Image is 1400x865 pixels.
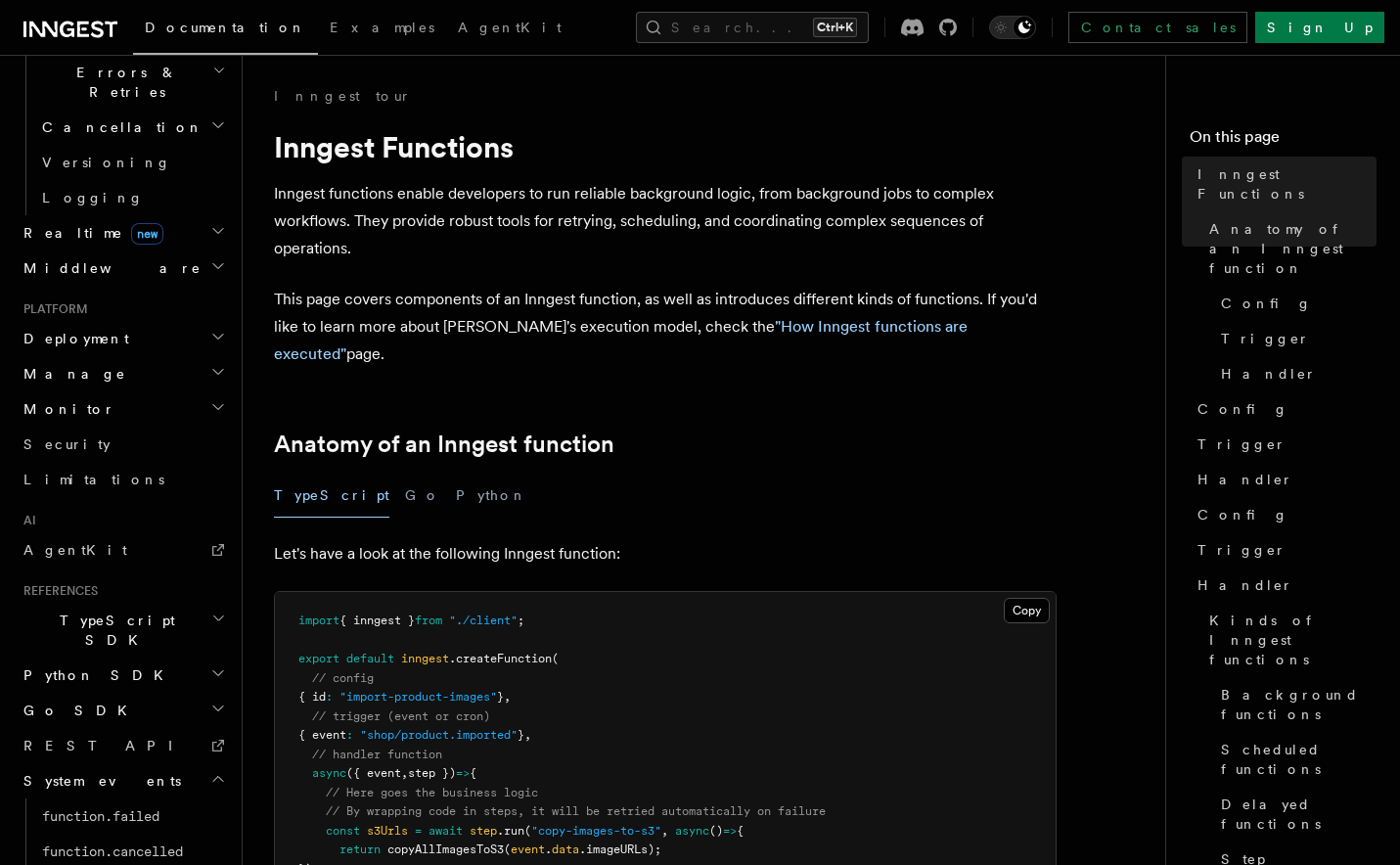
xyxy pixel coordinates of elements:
[1190,427,1377,462] a: Trigger
[470,766,476,780] span: {
[16,532,230,568] a: AgentKit
[16,763,230,798] button: System events
[387,842,504,856] span: copyAllImagesToS3
[274,180,1057,262] p: Inngest functions enable developers to run reliable background logic, from background jobs to com...
[16,258,202,278] span: Middleware
[346,728,353,742] span: :
[339,614,415,627] span: { inngest }
[1190,568,1377,603] a: Handler
[989,16,1036,39] button: Toggle dark mode
[23,472,164,487] span: Limitations
[34,798,230,834] a: function.failed
[405,474,440,518] button: Go
[1201,211,1377,286] a: Anatomy of an Inngest function
[274,431,614,458] a: Anatomy of an Inngest function
[813,18,857,37] kbd: Ctrl+K
[1213,677,1377,732] a: Background functions
[449,652,552,665] span: .createFunction
[16,603,230,658] button: TypeScript SDK
[34,55,230,110] button: Errors & Retries
[34,110,230,145] button: Cancellation
[16,329,129,348] span: Deployment
[636,12,869,43] button: Search...Ctrl+K
[675,824,709,838] span: async
[408,766,456,780] span: step })
[23,542,127,558] span: AgentKit
[1068,12,1247,43] a: Contact sales
[401,652,449,665] span: inngest
[326,786,538,799] span: // Here goes the business logic
[274,474,389,518] button: TypeScript
[531,824,661,838] span: "copy-images-to-s3"
[661,824,668,838] span: ,
[1213,286,1377,321] a: Config
[401,766,408,780] span: ,
[1197,399,1288,419] span: Config
[524,824,531,838] span: (
[16,215,230,250] button: Realtimenew
[34,145,230,180] a: Versioning
[497,690,504,704] span: }
[16,391,230,427] button: Monitor
[1213,732,1377,787] a: Scheduled functions
[16,427,230,462] a: Security
[1221,294,1312,313] span: Config
[1213,321,1377,356] a: Trigger
[524,728,531,742] span: ,
[415,614,442,627] span: from
[1190,125,1377,157] h4: On this page
[274,540,1057,568] p: Let's have a look at the following Inngest function:
[1190,157,1377,211] a: Inngest Functions
[360,728,518,742] span: "shop/product.imported"
[274,286,1057,368] p: This page covers components of an Inngest function, as well as introduces different kinds of func...
[1221,740,1377,779] span: Scheduled functions
[339,690,497,704] span: "import-product-images"
[131,223,163,245] span: new
[1213,356,1377,391] a: Handler
[1004,598,1050,623] button: Copy
[1221,795,1377,834] span: Delayed functions
[470,824,497,838] span: step
[16,364,126,384] span: Manage
[511,842,545,856] span: event
[1197,505,1288,524] span: Config
[1197,575,1293,595] span: Handler
[23,738,190,753] span: REST API
[16,301,88,317] span: Platform
[504,842,511,856] span: (
[1190,462,1377,497] a: Handler
[274,129,1057,164] h1: Inngest Functions
[1221,364,1317,384] span: Handler
[339,842,381,856] span: return
[1209,611,1377,669] span: Kinds of Inngest functions
[145,20,306,35] span: Documentation
[1190,532,1377,568] a: Trigger
[16,658,230,693] button: Python SDK
[34,63,212,102] span: Errors & Retries
[298,728,346,742] span: { event
[16,399,115,419] span: Monitor
[456,766,470,780] span: =>
[579,842,661,856] span: .imageURLs);
[446,6,573,53] a: AgentKit
[1213,787,1377,842] a: Delayed functions
[298,690,326,704] span: { id
[552,652,559,665] span: (
[346,652,394,665] span: default
[1221,329,1310,348] span: Trigger
[415,824,422,838] span: =
[274,86,411,106] a: Inngest tour
[42,843,183,859] span: function.cancelled
[545,842,552,856] span: .
[1190,497,1377,532] a: Config
[326,804,826,818] span: // By wrapping code in steps, it will be retried automatically on failure
[723,824,737,838] span: =>
[1209,219,1377,278] span: Anatomy of an Inngest function
[42,808,159,824] span: function.failed
[456,474,527,518] button: Python
[42,155,171,170] span: Versioning
[709,824,723,838] span: ()
[34,117,203,137] span: Cancellation
[518,614,524,627] span: ;
[16,356,230,391] button: Manage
